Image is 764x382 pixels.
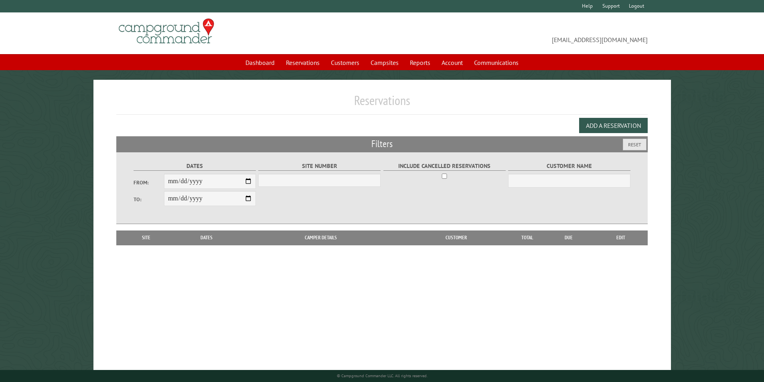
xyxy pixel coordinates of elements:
[241,230,401,245] th: Camper Details
[383,162,506,171] label: Include Cancelled Reservations
[134,162,256,171] label: Dates
[511,230,543,245] th: Total
[172,230,241,245] th: Dates
[120,230,172,245] th: Site
[134,196,164,203] label: To:
[116,136,648,152] h2: Filters
[508,162,630,171] label: Customer Name
[543,230,594,245] th: Due
[326,55,364,70] a: Customers
[594,230,648,245] th: Edit
[241,55,280,70] a: Dashboard
[623,139,646,150] button: Reset
[134,179,164,186] label: From:
[116,16,217,47] img: Campground Commander
[382,22,648,44] span: [EMAIL_ADDRESS][DOMAIN_NAME]
[469,55,523,70] a: Communications
[116,93,648,115] h1: Reservations
[405,55,435,70] a: Reports
[579,118,648,133] button: Add a Reservation
[401,230,511,245] th: Customer
[437,55,468,70] a: Account
[258,162,381,171] label: Site Number
[366,55,403,70] a: Campsites
[281,55,324,70] a: Reservations
[337,373,428,378] small: © Campground Commander LLC. All rights reserved.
